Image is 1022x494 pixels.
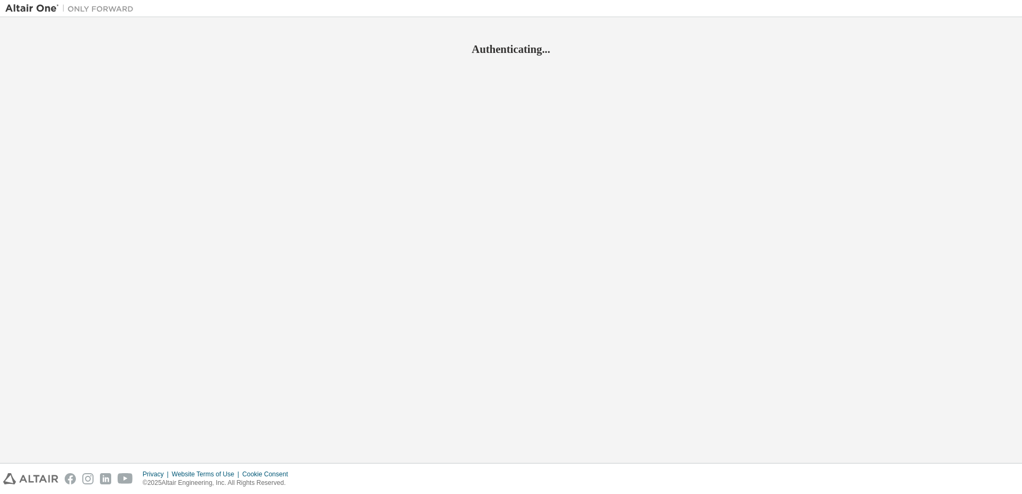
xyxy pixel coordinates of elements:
img: facebook.svg [65,473,76,484]
h2: Authenticating... [5,42,1017,56]
p: © 2025 Altair Engineering, Inc. All Rights Reserved. [143,478,295,488]
div: Cookie Consent [242,470,294,478]
img: Altair One [5,3,139,14]
div: Website Terms of Use [172,470,242,478]
img: altair_logo.svg [3,473,58,484]
div: Privacy [143,470,172,478]
img: linkedin.svg [100,473,111,484]
img: youtube.svg [118,473,133,484]
img: instagram.svg [82,473,94,484]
